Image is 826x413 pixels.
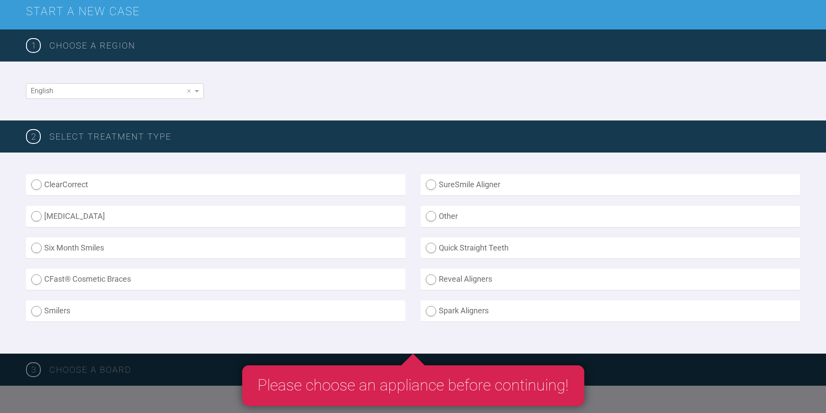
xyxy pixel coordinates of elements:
[26,237,405,259] label: Six Month Smiles
[421,300,800,322] label: Spark Aligners
[26,300,405,322] label: Smilers
[49,39,800,52] h3: Choose a region
[421,206,800,227] label: Other
[31,87,53,95] span: English
[187,87,191,94] span: ×
[26,129,41,144] span: 2
[185,84,193,98] span: Clear value
[26,174,405,195] label: ClearCorrect
[26,269,405,290] label: CFast® Cosmetic Braces
[242,365,584,406] div: Please choose an appliance before continuing!
[49,130,800,143] h3: SELECT TREATMENT TYPE
[26,206,405,227] label: [MEDICAL_DATA]
[26,3,800,21] h2: Start a New Case
[421,174,800,195] label: SureSmile Aligner
[421,237,800,259] label: Quick Straight Teeth
[26,38,41,53] span: 1
[421,269,800,290] label: Reveal Aligners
